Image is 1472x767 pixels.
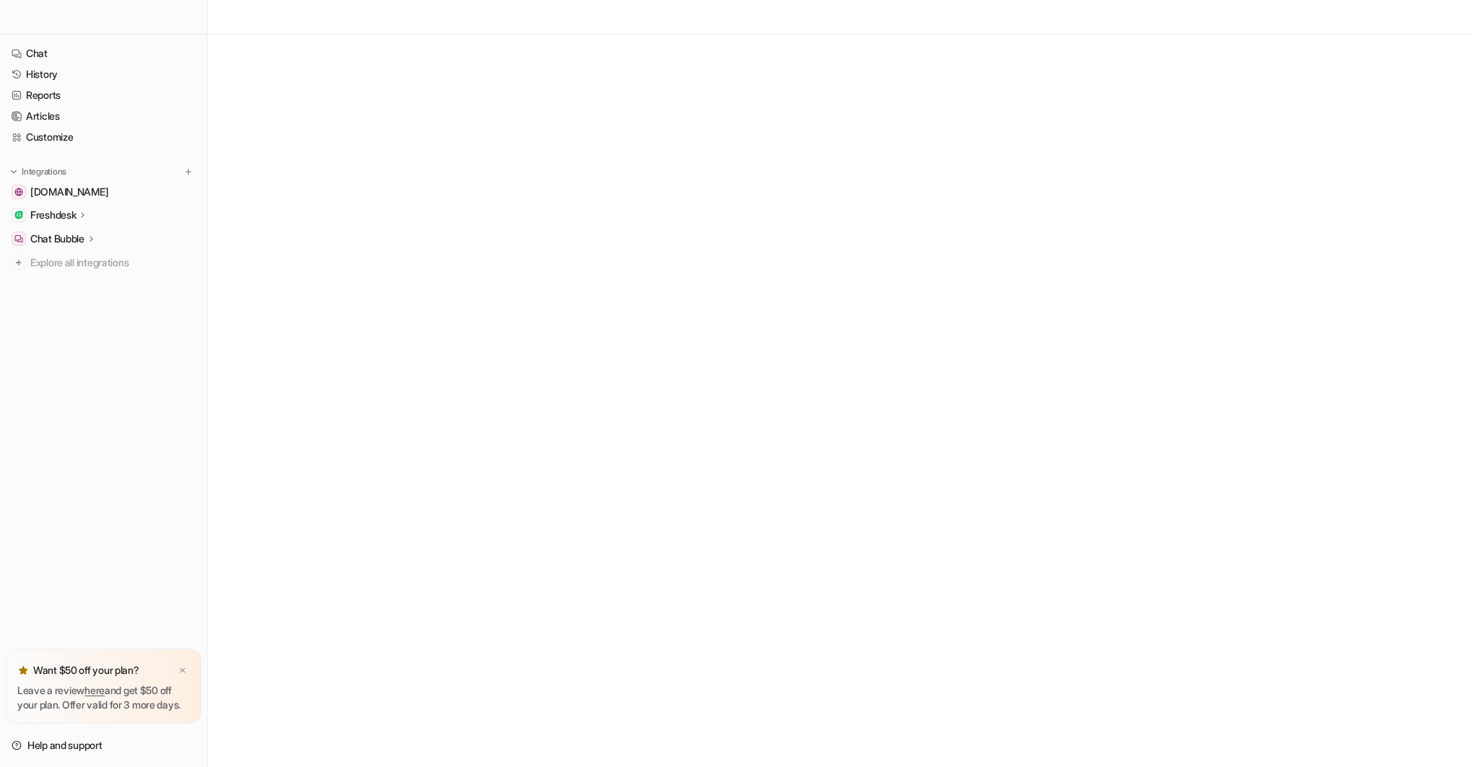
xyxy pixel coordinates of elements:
[30,208,76,222] p: Freshdesk
[14,188,23,196] img: drivingtests.co.uk
[183,167,193,177] img: menu_add.svg
[17,683,190,712] p: Leave a review and get $50 off your plan. Offer valid for 3 more days.
[6,735,201,755] a: Help and support
[6,85,201,105] a: Reports
[84,684,105,696] a: here
[17,665,29,676] img: star
[178,666,187,675] img: x
[30,232,84,246] p: Chat Bubble
[6,127,201,147] a: Customize
[33,663,139,678] p: Want $50 off your plan?
[14,211,23,219] img: Freshdesk
[6,64,201,84] a: History
[14,235,23,243] img: Chat Bubble
[22,166,66,177] p: Integrations
[30,251,196,274] span: Explore all integrations
[6,165,71,179] button: Integrations
[30,185,108,199] span: [DOMAIN_NAME]
[6,182,201,202] a: drivingtests.co.uk[DOMAIN_NAME]
[6,43,201,63] a: Chat
[12,255,26,270] img: explore all integrations
[6,106,201,126] a: Articles
[6,253,201,273] a: Explore all integrations
[9,167,19,177] img: expand menu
